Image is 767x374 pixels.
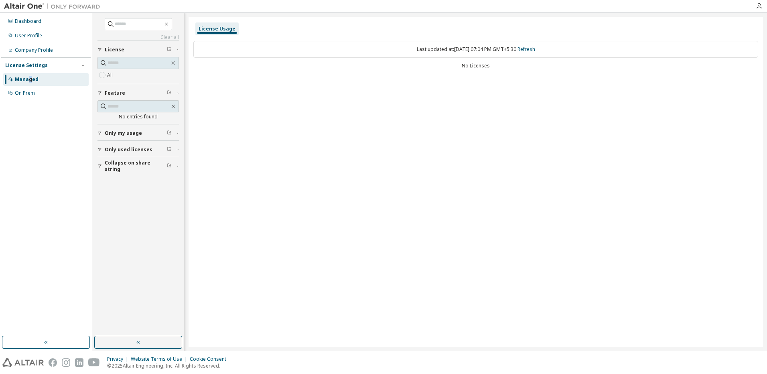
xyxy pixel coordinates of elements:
[167,130,172,136] span: Clear filter
[199,26,235,32] div: License Usage
[15,33,42,39] div: User Profile
[167,90,172,96] span: Clear filter
[107,356,131,362] div: Privacy
[167,47,172,53] span: Clear filter
[88,358,100,367] img: youtube.svg
[97,141,179,159] button: Only used licenses
[15,47,53,53] div: Company Profile
[75,358,83,367] img: linkedin.svg
[105,47,124,53] span: License
[4,2,104,10] img: Altair One
[62,358,70,367] img: instagram.svg
[105,130,142,136] span: Only my usage
[49,358,57,367] img: facebook.svg
[131,356,190,362] div: Website Terms of Use
[107,70,114,80] label: All
[105,146,152,153] span: Only used licenses
[15,90,35,96] div: On Prem
[97,41,179,59] button: License
[193,63,758,69] div: No Licenses
[167,163,172,169] span: Clear filter
[190,356,231,362] div: Cookie Consent
[105,160,167,173] span: Collapse on share string
[517,46,535,53] a: Refresh
[97,157,179,175] button: Collapse on share string
[97,114,179,120] div: No entries found
[2,358,44,367] img: altair_logo.svg
[5,62,48,69] div: License Settings
[97,34,179,41] a: Clear all
[15,76,39,83] div: Managed
[107,362,231,369] p: © 2025 Altair Engineering, Inc. All Rights Reserved.
[97,84,179,102] button: Feature
[15,18,41,24] div: Dashboard
[193,41,758,58] div: Last updated at: [DATE] 07:04 PM GMT+5:30
[97,124,179,142] button: Only my usage
[167,146,172,153] span: Clear filter
[105,90,125,96] span: Feature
